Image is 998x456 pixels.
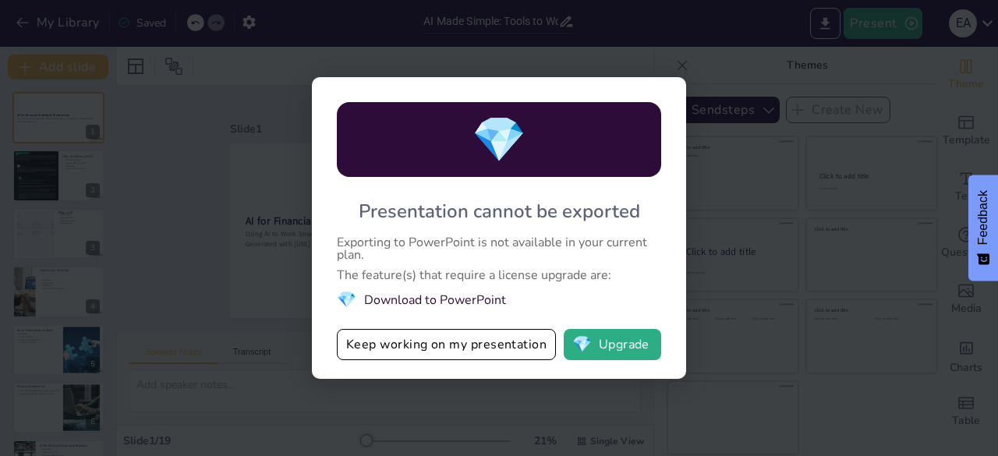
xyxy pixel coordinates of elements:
div: Exporting to PowerPoint is not available in your current plan. [337,236,661,261]
button: Feedback - Show survey [968,175,998,281]
span: diamond [472,110,526,170]
div: Presentation cannot be exported [359,199,640,224]
span: diamond [572,337,592,352]
button: Keep working on my presentation [337,329,556,360]
div: The feature(s) that require a license upgrade are: [337,269,661,281]
span: diamond [337,289,356,310]
button: diamondUpgrade [564,329,661,360]
li: Download to PowerPoint [337,289,661,310]
span: Feedback [976,190,990,245]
